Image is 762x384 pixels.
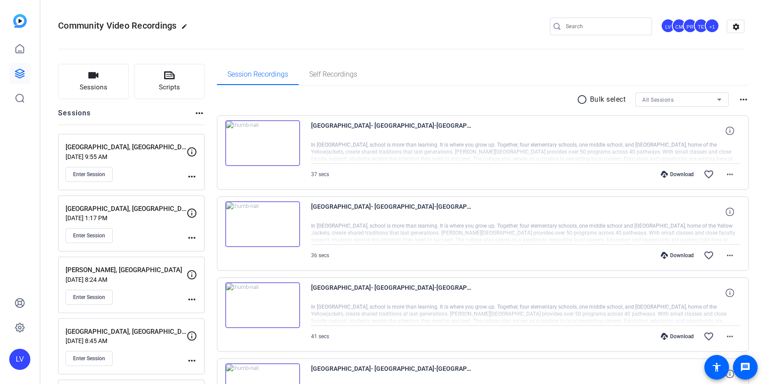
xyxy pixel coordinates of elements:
[656,171,698,178] div: Download
[225,120,300,166] img: thumb-nail
[58,64,129,99] button: Sessions
[577,94,590,105] mat-icon: radio_button_unchecked
[311,333,329,340] span: 41 secs
[694,18,709,34] ngx-avatar: Tim Epner
[194,108,205,118] mat-icon: more_horiz
[740,362,751,373] mat-icon: message
[683,18,698,34] ngx-avatar: Prescott Rossi
[187,294,197,305] mat-icon: more_horiz
[73,171,105,178] span: Enter Session
[58,108,91,125] h2: Sessions
[311,282,474,303] span: [GEOGRAPHIC_DATA]- [GEOGRAPHIC_DATA]-[GEOGRAPHIC_DATA][PERSON_NAME]-2025-09-11-14-10-05-020-0
[66,327,187,337] p: [GEOGRAPHIC_DATA], [GEOGRAPHIC_DATA]
[225,282,300,328] img: thumb-nail
[66,228,113,243] button: Enter Session
[661,18,676,34] ngx-avatar: Louis Voss
[66,290,113,305] button: Enter Session
[227,71,288,78] span: Session Recordings
[225,201,300,247] img: thumb-nail
[725,169,735,180] mat-icon: more_horiz
[66,337,187,344] p: [DATE] 8:45 AM
[727,20,745,33] mat-icon: settings
[187,233,197,243] mat-icon: more_horiz
[672,18,687,34] ngx-avatar: Coby Maslyn
[134,64,205,99] button: Scripts
[187,171,197,182] mat-icon: more_horiz
[311,201,474,222] span: [GEOGRAPHIC_DATA]- [GEOGRAPHIC_DATA]-[GEOGRAPHIC_DATA][PERSON_NAME]-2025-09-11-14-11-43-227-0
[73,355,105,362] span: Enter Session
[73,294,105,301] span: Enter Session
[159,82,180,92] span: Scripts
[725,331,735,342] mat-icon: more_horiz
[181,23,192,34] mat-icon: edit
[58,20,177,31] span: Community Video Recordings
[13,14,27,28] img: blue-gradient.svg
[661,18,675,33] div: LV
[66,204,187,214] p: [GEOGRAPHIC_DATA], [GEOGRAPHIC_DATA]
[672,18,686,33] div: CM
[309,71,357,78] span: Self Recordings
[73,232,105,239] span: Enter Session
[705,18,719,33] div: +1
[66,276,187,283] p: [DATE] 8:24 AM
[66,214,187,222] p: [DATE] 1:17 PM
[66,142,187,152] p: [GEOGRAPHIC_DATA], [GEOGRAPHIC_DATA]
[703,169,714,180] mat-icon: favorite_border
[66,265,187,275] p: [PERSON_NAME], [GEOGRAPHIC_DATA]
[656,333,698,340] div: Download
[703,250,714,261] mat-icon: favorite_border
[66,351,113,366] button: Enter Session
[80,82,107,92] span: Sessions
[590,94,626,105] p: Bulk select
[725,250,735,261] mat-icon: more_horiz
[66,153,187,160] p: [DATE] 9:55 AM
[683,18,697,33] div: PR
[66,167,113,182] button: Enter Session
[311,120,474,141] span: [GEOGRAPHIC_DATA]- [GEOGRAPHIC_DATA]-[GEOGRAPHIC_DATA][PERSON_NAME]-2025-09-11-14-12-34-590-0
[656,252,698,259] div: Download
[642,97,674,103] span: All Sessions
[711,362,722,373] mat-icon: accessibility
[703,331,714,342] mat-icon: favorite_border
[694,18,708,33] div: TE
[311,171,329,177] span: 37 secs
[738,94,749,105] mat-icon: more_horiz
[9,349,30,370] div: LV
[311,252,329,258] span: 36 secs
[566,21,645,32] input: Search
[187,355,197,366] mat-icon: more_horiz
